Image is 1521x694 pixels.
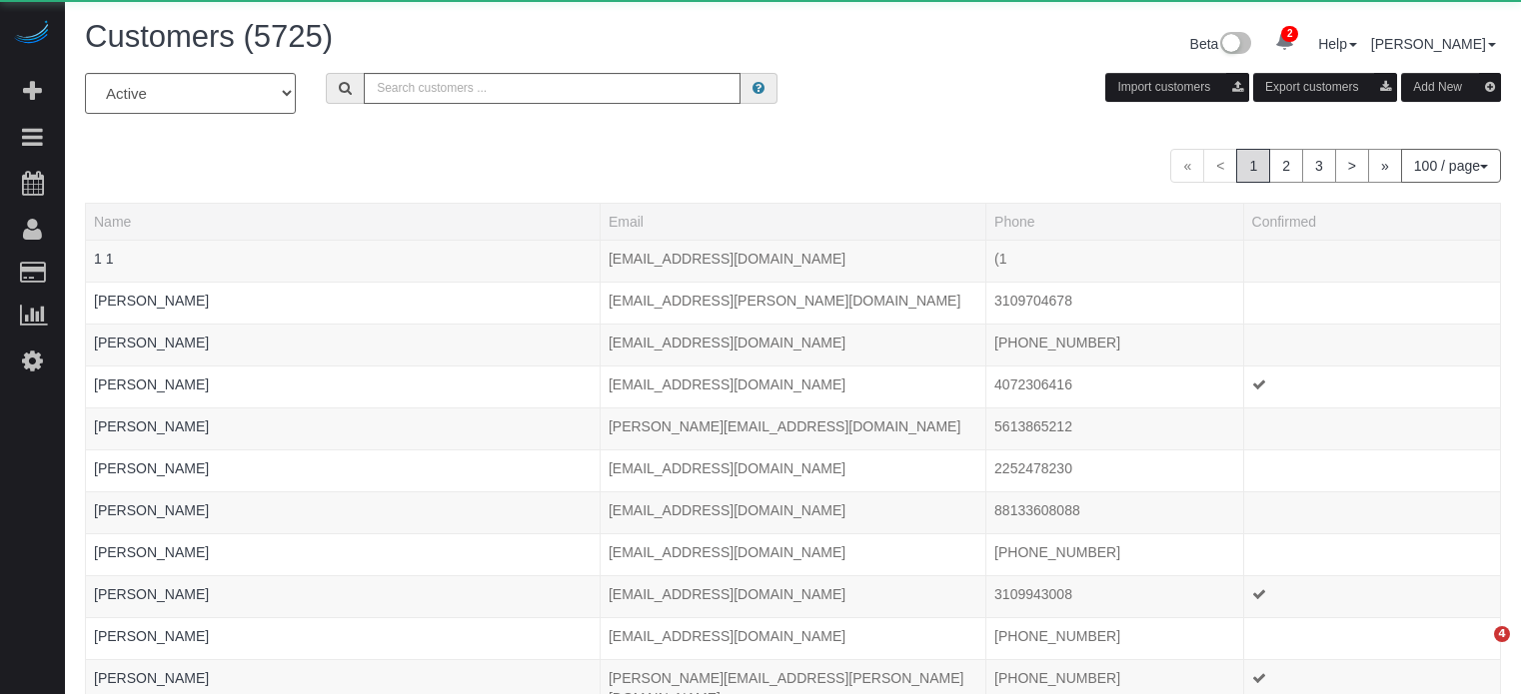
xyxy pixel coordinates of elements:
span: 4 [1494,626,1510,642]
td: Confirmed [1243,491,1500,533]
a: Help [1318,36,1357,52]
a: [PERSON_NAME] [94,293,209,309]
a: 1 1 [94,251,113,267]
button: Export customers [1253,73,1397,102]
td: Confirmed [1243,575,1500,617]
div: Tags [94,646,592,651]
a: [PERSON_NAME] [94,335,209,350]
td: Confirmed [1243,240,1500,282]
td: Phone [986,324,1243,365]
td: Name [86,449,601,491]
td: Email [600,407,985,449]
td: Confirmed [1243,407,1500,449]
td: Email [600,449,985,491]
a: [PERSON_NAME] [94,544,209,560]
div: Tags [94,520,592,525]
div: Tags [94,394,592,399]
img: New interface [1218,32,1251,58]
td: Phone [986,365,1243,407]
span: Customers (5725) [85,19,333,54]
td: Name [86,240,601,282]
span: < [1203,149,1237,183]
td: Name [86,617,601,659]
a: [PERSON_NAME] [94,670,209,686]
th: Phone [986,203,1243,240]
a: 2 [1265,20,1304,64]
td: Phone [986,533,1243,575]
td: Name [86,324,601,365]
div: Tags [94,311,592,316]
td: Email [600,282,985,324]
td: Confirmed [1243,365,1500,407]
td: Phone [986,282,1243,324]
a: [PERSON_NAME] [94,460,209,476]
a: > [1335,149,1369,183]
th: Confirmed [1243,203,1500,240]
img: Automaid Logo [12,20,52,48]
div: Tags [94,436,592,441]
td: Phone [986,617,1243,659]
td: Confirmed [1243,449,1500,491]
div: Tags [94,269,592,274]
div: Tags [94,688,592,693]
td: Phone [986,575,1243,617]
a: [PERSON_NAME] [94,502,209,518]
td: Name [86,282,601,324]
td: Confirmed [1243,533,1500,575]
button: Import customers [1105,73,1249,102]
td: Name [86,365,601,407]
a: » [1368,149,1402,183]
td: Phone [986,491,1243,533]
td: Email [600,533,985,575]
th: Email [600,203,985,240]
td: Phone [986,449,1243,491]
a: [PERSON_NAME] [94,586,209,602]
td: Name [86,575,601,617]
th: Name [86,203,601,240]
td: Name [86,533,601,575]
a: [PERSON_NAME] [94,376,209,392]
a: 3 [1302,149,1336,183]
input: Search customers ... [364,73,741,104]
a: [PERSON_NAME] [94,418,209,434]
span: 2 [1281,26,1298,42]
nav: Pagination navigation [1170,149,1501,183]
td: Confirmed [1243,617,1500,659]
td: Phone [986,407,1243,449]
button: Add New [1401,73,1501,102]
td: Email [600,575,985,617]
a: 2 [1269,149,1303,183]
td: Confirmed [1243,324,1500,365]
td: Email [600,324,985,365]
div: Tags [94,562,592,567]
a: [PERSON_NAME] [94,628,209,644]
td: Name [86,407,601,449]
a: Beta [1190,36,1252,52]
a: [PERSON_NAME] [1371,36,1496,52]
td: Confirmed [1243,282,1500,324]
td: Email [600,240,985,282]
div: Tags [94,478,592,483]
span: 1 [1236,149,1270,183]
div: Tags [94,352,592,357]
span: « [1170,149,1204,183]
td: Email [600,617,985,659]
td: Phone [986,240,1243,282]
button: 100 / page [1401,149,1501,183]
td: Email [600,365,985,407]
td: Email [600,491,985,533]
div: Tags [94,604,592,609]
td: Name [86,491,601,533]
iframe: Intercom live chat [1453,626,1501,674]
